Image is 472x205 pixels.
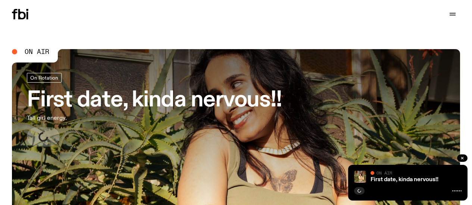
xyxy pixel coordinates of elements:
h3: First date, kinda nervous!! [27,90,282,111]
span: On Air [25,48,49,55]
img: Tanya is standing in front of plants and a brick fence on a sunny day. She is looking to the left... [354,171,366,183]
a: On Rotation [27,73,62,83]
span: On Rotation [30,75,58,80]
a: First date, kinda nervous!! [371,177,438,183]
a: First date, kinda nervous!!Tall girl energy. [27,73,282,147]
p: Tall girl energy. [27,114,218,123]
span: On Air [376,170,392,175]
